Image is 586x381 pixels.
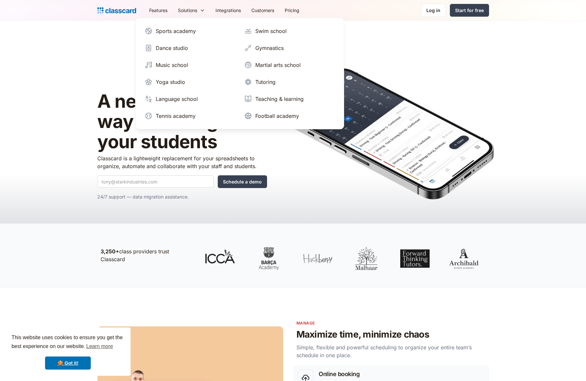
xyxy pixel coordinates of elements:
[45,357,91,370] a: dismiss cookie message
[255,44,284,52] div: Gymnastics
[97,175,214,188] input: tony@starkindustries.com
[11,334,124,351] span: This website uses cookies to ensure you get the best experience on our website.
[101,247,192,263] p: class providers trust Classcard
[144,3,173,18] a: Features
[242,109,337,122] a: Football academy
[255,61,301,69] div: Martial arts school
[455,7,484,14] div: Start for free
[101,248,119,255] strong: 3,250+
[142,41,238,55] a: Dance studio
[97,154,267,170] p: Classcard is a lightweight replacement for your spreadsheets to organize, automate and collaborat...
[246,3,279,18] a: Customers
[421,4,446,17] a: Log in
[255,95,304,103] div: Teaching & learning
[142,75,238,88] a: Yoga studio
[242,41,337,55] a: Gymnastics
[242,24,337,38] a: Swim school
[255,78,276,86] div: Tutoring
[279,3,305,18] a: Pricing
[142,109,238,122] a: Tennis academy
[210,3,246,18] a: Integrations
[242,58,337,71] a: Martial arts school
[142,58,238,71] a: Music school
[218,175,267,188] input: Schedule a demo
[156,61,188,69] div: Music school
[255,112,299,120] div: Football academy
[5,327,131,376] div: cookieconsent
[296,329,489,340] h2: Maximize time, minimize chaos
[426,7,440,14] div: Log in
[142,92,238,105] a: Language school
[156,78,185,86] div: Yoga studio
[242,92,337,105] a: Teaching & learning
[156,112,196,120] div: Tennis academy
[450,4,489,17] a: Start for free
[178,7,197,14] div: Solutions
[173,3,210,18] div: Solutions
[135,18,344,129] nav: Solutions
[242,75,337,88] a: Tutoring
[142,24,238,38] a: Sports academy
[97,193,267,201] p: 24/7 support — data migration assistance.
[156,27,196,35] div: Sports academy
[296,320,489,326] p: Manage
[97,175,267,188] form: Quick Demo Form
[319,370,485,378] h3: Online booking
[85,341,114,351] a: learn more about cookies
[97,6,136,15] a: home
[156,44,188,52] div: Dance studio
[255,27,287,35] div: Swim school
[156,95,198,103] div: Language school
[97,91,267,152] h1: A new, intelligent way to manage your students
